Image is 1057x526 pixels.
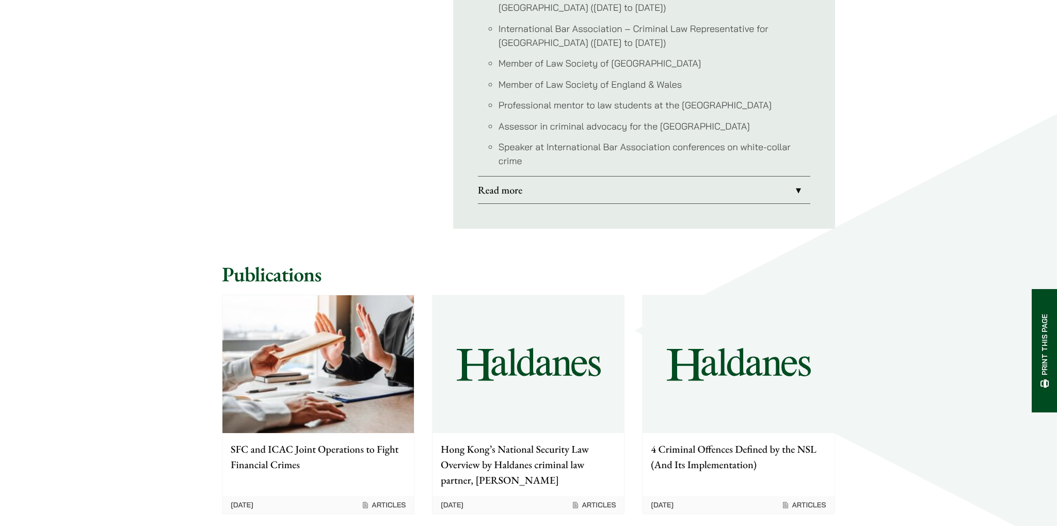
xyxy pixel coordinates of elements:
[499,22,810,50] li: International Bar Association – Criminal Law Representative for [GEOGRAPHIC_DATA] ([DATE] to [DATE])
[432,295,624,514] a: Hong Kong’s National Security Law Overview by Haldanes criminal law partner, [PERSON_NAME] [DATE]...
[651,500,674,509] time: [DATE]
[478,177,810,203] a: Read more
[222,262,835,286] h2: Publications
[441,441,616,488] p: Hong Kong’s National Security Law Overview by Haldanes criminal law partner, [PERSON_NAME]
[499,77,810,91] li: Member of Law Society of England & Wales
[571,500,616,509] span: Articles
[642,295,835,514] a: 4 Criminal Offences Defined by the NSL (And Its Implementation) [DATE] Articles
[231,500,253,509] time: [DATE]
[499,140,810,168] li: Speaker at International Bar Association conferences on white-collar crime
[499,119,810,133] li: Assessor in criminal advocacy for the [GEOGRAPHIC_DATA]
[499,98,810,112] li: Professional mentor to law students at the [GEOGRAPHIC_DATA]
[231,441,406,472] p: SFC and ICAC Joint Operations to Fight Financial Crimes
[781,500,826,509] span: Articles
[441,500,463,509] time: [DATE]
[499,56,810,70] li: Member of Law Society of [GEOGRAPHIC_DATA]
[651,441,826,472] p: 4 Criminal Offences Defined by the NSL (And Its Implementation)
[361,500,406,509] span: Articles
[222,295,414,514] a: SFC and ICAC Joint Operations to Fight Financial Crimes [DATE] Articles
